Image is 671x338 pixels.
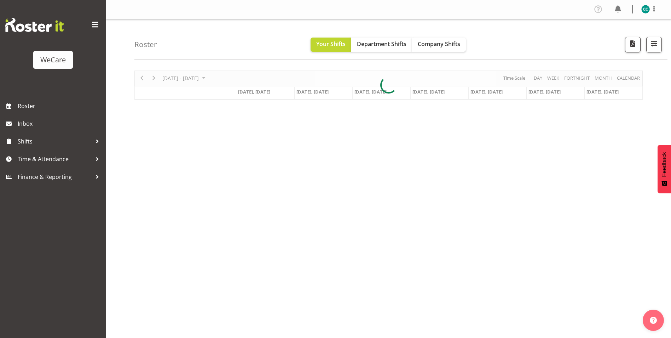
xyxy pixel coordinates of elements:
[357,40,406,48] span: Department Shifts
[412,38,466,52] button: Company Shifts
[311,38,351,52] button: Your Shifts
[18,118,103,129] span: Inbox
[650,317,657,324] img: help-xxl-2.png
[641,5,650,13] img: charlotte-courtney11007.jpg
[658,145,671,193] button: Feedback - Show survey
[40,55,66,65] div: WeCare
[134,40,157,49] h4: Roster
[661,152,667,177] span: Feedback
[418,40,460,48] span: Company Shifts
[625,37,641,52] button: Download a PDF of the roster according to the set date range.
[18,101,103,111] span: Roster
[5,18,64,32] img: Rosterit website logo
[18,136,92,147] span: Shifts
[316,40,346,48] span: Your Shifts
[18,154,92,164] span: Time & Attendance
[351,38,412,52] button: Department Shifts
[18,171,92,182] span: Finance & Reporting
[646,37,662,52] button: Filter Shifts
